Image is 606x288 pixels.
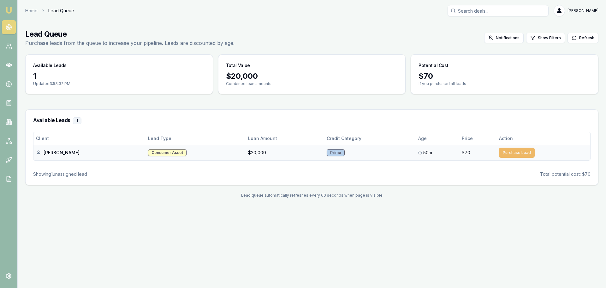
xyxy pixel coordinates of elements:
[416,132,459,145] th: Age
[567,8,598,13] span: [PERSON_NAME]
[25,8,38,14] a: Home
[226,62,250,69] h3: Total Value
[496,132,590,145] th: Action
[462,150,470,156] span: $70
[459,132,496,145] th: Price
[324,132,416,145] th: Credit Category
[25,193,598,198] div: Lead queue automatically refreshes every 60 seconds when page is visible
[226,71,398,81] div: $ 20,000
[423,150,432,156] span: 50m
[5,6,13,14] img: emu-icon-u.png
[33,71,205,81] div: 1
[146,132,246,145] th: Lead Type
[419,62,448,69] h3: Potential Cost
[33,62,67,69] h3: Available Leads
[48,8,74,14] span: Lead Queue
[540,171,591,177] div: Total potential cost: $70
[33,132,146,145] th: Client
[33,171,87,177] div: Showing 1 unassigned lead
[73,117,81,124] div: 1
[448,5,549,16] input: Search deals
[526,33,565,43] button: Show Filters
[25,8,74,14] nav: breadcrumb
[484,33,524,43] button: Notifications
[419,71,591,81] div: $ 70
[148,149,187,156] div: Consumer Asset
[33,117,591,124] h3: Available Leads
[419,81,591,86] p: If you purchased all leads
[36,150,143,156] div: [PERSON_NAME]
[25,29,235,39] h1: Lead Queue
[246,145,324,160] td: $20,000
[499,148,535,158] button: Purchase Lead
[25,39,235,47] p: Purchase leads from the queue to increase your pipeline. Leads are discounted by age.
[327,149,345,156] div: Prime
[226,81,398,86] p: Combined loan amounts
[246,132,324,145] th: Loan Amount
[567,33,598,43] button: Refresh
[33,81,205,86] p: Updated 3:53:32 PM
